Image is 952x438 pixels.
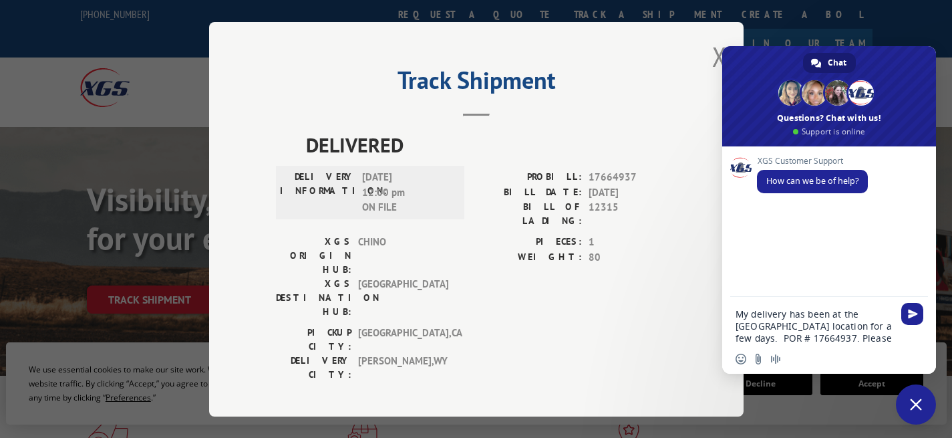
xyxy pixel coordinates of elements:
span: XGS Customer Support [757,156,868,166]
label: PICKUP CITY: [276,326,351,354]
label: PIECES: [476,235,582,250]
label: BILL DATE: [476,185,582,200]
label: DELIVERY INFORMATION: [280,170,355,215]
span: [GEOGRAPHIC_DATA] [358,277,448,319]
span: Send a file [753,354,764,364]
label: WEIGHT: [476,249,582,265]
label: XGS DESTINATION HUB: [276,277,351,319]
span: 80 [589,249,677,265]
div: Close chat [896,385,936,425]
span: 17664937 [589,170,677,185]
span: Audio message [770,354,781,364]
span: DELIVERED [306,130,677,160]
label: PROBILL: [476,170,582,185]
span: CHINO [358,235,448,277]
span: [GEOGRAPHIC_DATA] , CA [358,326,448,354]
span: Chat [828,53,846,73]
label: BILL OF LADING: [476,200,582,228]
button: Close modal [712,39,727,74]
span: Send [901,303,923,325]
h2: Track Shipment [276,71,677,96]
span: [DATE] 12:00 pm ON FILE [362,170,452,215]
label: DELIVERY CITY: [276,354,351,382]
span: 12315 [589,200,677,228]
span: 1 [589,235,677,250]
span: How can we be of help? [766,175,858,187]
textarea: Compose your message... [736,308,893,344]
span: Insert an emoji [736,354,746,364]
label: XGS ORIGIN HUB: [276,235,351,277]
div: Chat [803,53,856,73]
span: [DATE] [589,185,677,200]
span: [PERSON_NAME] , WY [358,354,448,382]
